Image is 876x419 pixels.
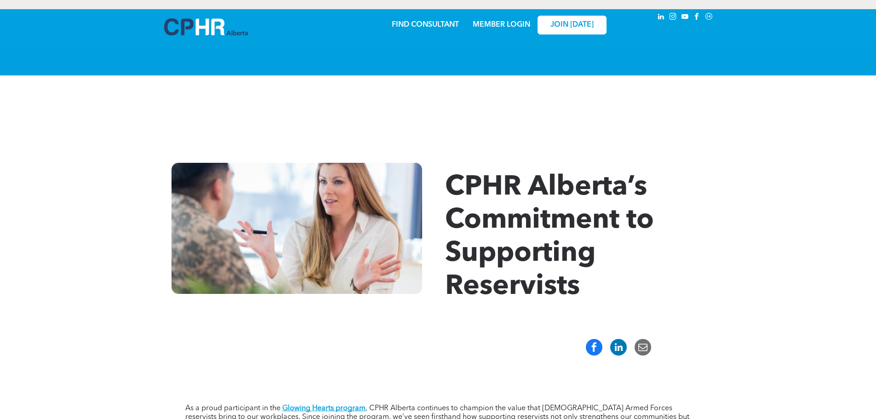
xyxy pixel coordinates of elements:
a: linkedin [656,11,666,24]
span: As a proud participant in the [185,405,281,412]
a: MEMBER LOGIN [473,21,530,29]
a: instagram [668,11,678,24]
span: JOIN [DATE] [550,21,594,29]
a: facebook [692,11,702,24]
span: CPHR Alberta’s Commitment to Supporting Reservists [445,174,654,301]
a: Social network [704,11,714,24]
a: FIND CONSULTANT [392,21,459,29]
img: A blue and white logo for cp alberta [164,18,248,35]
a: Glowing Hearts program [282,405,366,412]
a: youtube [680,11,690,24]
a: JOIN [DATE] [538,16,607,34]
